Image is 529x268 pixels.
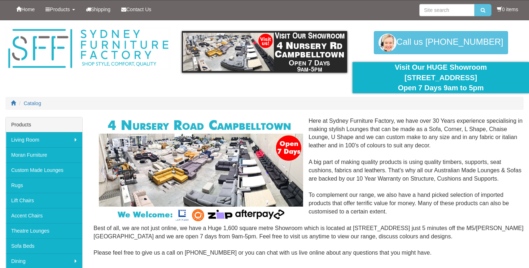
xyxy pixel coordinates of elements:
a: Lift Chairs [6,193,82,208]
a: Contact Us [116,0,157,18]
input: Site search [419,4,475,16]
span: Products [50,7,70,12]
span: Home [21,7,35,12]
a: Moran Furniture [6,147,82,163]
a: Accent Chairs [6,208,82,223]
a: Rugs [6,178,82,193]
a: Custom Made Lounges [6,163,82,178]
div: Products [6,117,82,132]
a: Home [11,0,40,18]
img: Sydney Furniture Factory [5,27,171,70]
span: Shipping [91,7,111,12]
a: Catalog [24,100,41,106]
a: Sofa Beds [6,238,82,254]
a: Shipping [80,0,116,18]
div: Here at Sydney Furniture Factory, we have over 30 Years experience specialising in making stylish... [93,117,524,265]
span: Contact Us [126,7,151,12]
div: Visit Our HUGE Showroom [STREET_ADDRESS] Open 7 Days 9am to 5pm [358,62,524,93]
img: Corner Modular Lounges [99,117,303,223]
a: Products [40,0,80,18]
a: Theatre Lounges [6,223,82,238]
li: 0 items [497,6,518,13]
a: Living Room [6,132,82,147]
img: showroom.gif [182,31,347,73]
